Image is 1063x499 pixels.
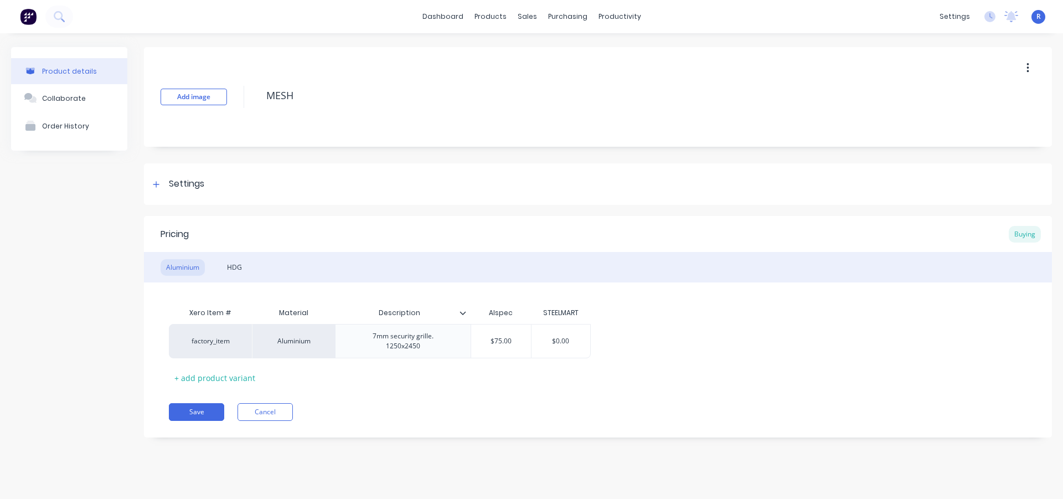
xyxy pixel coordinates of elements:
[20,8,37,25] img: Factory
[11,84,127,112] button: Collaborate
[261,83,961,109] textarea: MESH
[238,403,293,421] button: Cancel
[161,89,227,105] button: Add image
[161,259,205,276] div: Aluminium
[489,308,513,318] div: Alspec
[169,369,261,387] div: + add product variant
[180,336,241,346] div: factory_item
[417,8,469,25] a: dashboard
[252,302,335,324] div: Material
[11,58,127,84] button: Product details
[531,327,591,355] div: $0.00
[169,302,252,324] div: Xero Item #
[169,177,204,191] div: Settings
[221,259,247,276] div: HDG
[469,8,512,25] div: products
[161,228,189,241] div: Pricing
[543,8,593,25] div: purchasing
[1009,226,1041,243] div: Buying
[471,327,531,355] div: $75.00
[42,67,97,75] div: Product details
[934,8,976,25] div: settings
[252,324,335,358] div: Aluminium
[364,329,442,353] div: 7mm security grille. 1250x2450
[543,308,579,318] div: STEELMART
[42,122,89,130] div: Order History
[512,8,543,25] div: sales
[42,94,86,102] div: Collaborate
[11,112,127,140] button: Order History
[1036,12,1041,22] span: R
[169,324,591,358] div: factory_itemAluminium7mm security grille. 1250x2450$75.00$0.00
[335,302,471,324] div: Description
[593,8,647,25] div: productivity
[169,403,224,421] button: Save
[335,299,464,327] div: Description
